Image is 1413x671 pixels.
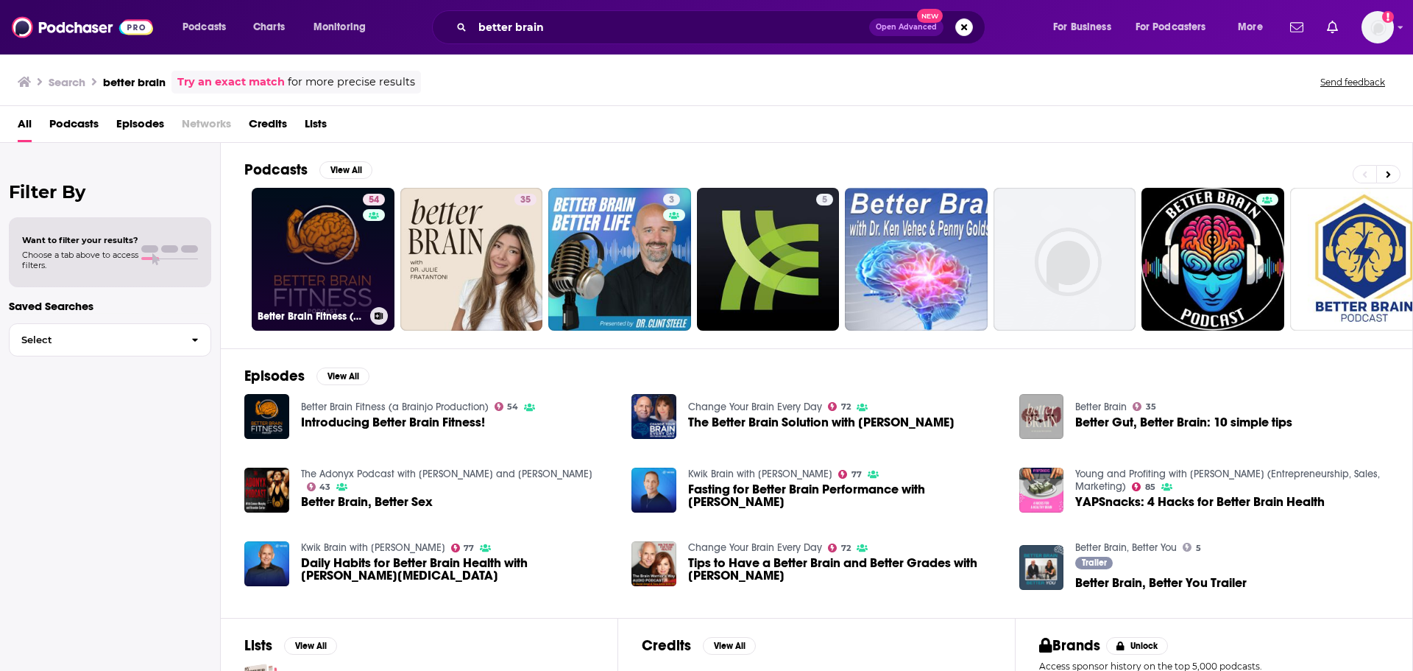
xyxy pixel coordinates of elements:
[183,17,226,38] span: Podcasts
[22,235,138,245] span: Want to filter your results?
[301,541,445,554] a: Kwik Brain with Jim Kwik
[244,367,305,385] h2: Episodes
[851,471,862,478] span: 77
[1136,17,1206,38] span: For Podcasters
[816,194,833,205] a: 5
[284,637,337,655] button: View All
[464,545,474,552] span: 77
[663,194,680,205] a: 3
[1361,11,1394,43] img: User Profile
[249,112,287,142] a: Credits
[49,75,85,89] h3: Search
[642,636,756,655] a: CreditsView All
[472,15,869,39] input: Search podcasts, credits, & more...
[182,112,231,142] span: Networks
[688,557,1002,582] a: Tips to Have a Better Brain and Better Grades with Alize Castellanos
[688,541,822,554] a: Change Your Brain Every Day
[631,468,676,513] a: Fasting for Better Brain Performance with Dave Asprey
[301,496,433,508] a: Better Brain, Better Sex
[1284,15,1309,40] a: Show notifications dropdown
[1082,558,1107,567] span: Trailer
[301,557,615,582] span: Daily Habits for Better Brain Health with [PERSON_NAME][MEDICAL_DATA]
[841,404,851,410] span: 72
[838,470,862,479] a: 77
[688,416,955,429] a: The Better Brain Solution with Dr. Steven Masley
[301,468,592,480] a: The Adonyx Podcast with Connor Murphy and Brandon Carter
[252,188,394,331] a: 54Better Brain Fitness (a Brainjo Production)
[177,74,285,91] a: Try an exact match
[10,335,180,345] span: Select
[1228,15,1281,39] button: open menu
[669,193,674,208] span: 3
[244,161,372,179] a: PodcastsView All
[18,112,32,142] a: All
[1316,76,1389,88] button: Send feedback
[22,250,138,270] span: Choose a tab above to access filters.
[1019,545,1064,590] img: Better Brain, Better You Trailer
[631,541,676,586] img: Tips to Have a Better Brain and Better Grades with Alize Castellanos
[258,310,364,323] h3: Better Brain Fitness (a Brainjo Production)
[1043,15,1130,39] button: open menu
[1361,11,1394,43] span: Logged in as agoldsmithwissman
[244,394,289,439] img: Introducing Better Brain Fitness!
[244,636,337,655] a: ListsView All
[1019,468,1064,513] img: YAPSnacks: 4 Hacks for Better Brain Health
[319,161,372,179] button: View All
[244,636,272,655] h2: Lists
[1075,416,1292,429] a: Better Gut, Better Brain: 10 simple tips
[12,13,153,41] img: Podchaser - Follow, Share and Rate Podcasts
[9,299,211,313] p: Saved Searches
[244,541,289,586] a: Daily Habits for Better Brain Health with Dr. Daniel Amen
[688,557,1002,582] span: Tips to Have a Better Brain and Better Grades with [PERSON_NAME]
[917,9,943,23] span: New
[314,17,366,38] span: Monitoring
[9,323,211,356] button: Select
[1075,468,1380,493] a: Young and Profiting with Hala Taha (Entrepreneurship, Sales, Marketing)
[305,112,327,142] a: Lists
[548,188,691,331] a: 3
[253,17,285,38] span: Charts
[49,112,99,142] a: Podcasts
[1133,402,1156,411] a: 35
[688,468,832,480] a: Kwik Brain with Jim Kwik
[1132,482,1155,491] a: 85
[244,161,308,179] h2: Podcasts
[1019,394,1064,439] a: Better Gut, Better Brain: 10 simple tips
[1075,541,1177,554] a: Better Brain, Better You
[116,112,164,142] a: Episodes
[301,416,485,429] span: Introducing Better Brain Fitness!
[1075,401,1127,413] a: Better Brain
[841,545,851,552] span: 72
[822,193,827,208] span: 5
[688,483,1002,508] span: Fasting for Better Brain Performance with [PERSON_NAME]
[1382,11,1394,23] svg: Add a profile image
[688,483,1002,508] a: Fasting for Better Brain Performance with Dave Asprey
[288,74,415,91] span: for more precise results
[514,194,536,205] a: 35
[301,557,615,582] a: Daily Habits for Better Brain Health with Dr. Daniel Amen
[1238,17,1263,38] span: More
[876,24,937,31] span: Open Advanced
[688,416,955,429] span: The Better Brain Solution with [PERSON_NAME]
[1126,15,1228,39] button: open menu
[631,394,676,439] img: The Better Brain Solution with Dr. Steven Masley
[1075,577,1247,589] a: Better Brain, Better You Trailer
[1053,17,1111,38] span: For Business
[303,15,385,39] button: open menu
[369,193,379,208] span: 54
[1075,496,1325,508] span: YAPSnacks: 4 Hacks for Better Brain Health
[688,401,822,413] a: Change Your Brain Every Day
[1039,636,1100,655] h2: Brands
[703,637,756,655] button: View All
[244,367,369,385] a: EpisodesView All
[244,15,294,39] a: Charts
[1106,637,1169,655] button: Unlock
